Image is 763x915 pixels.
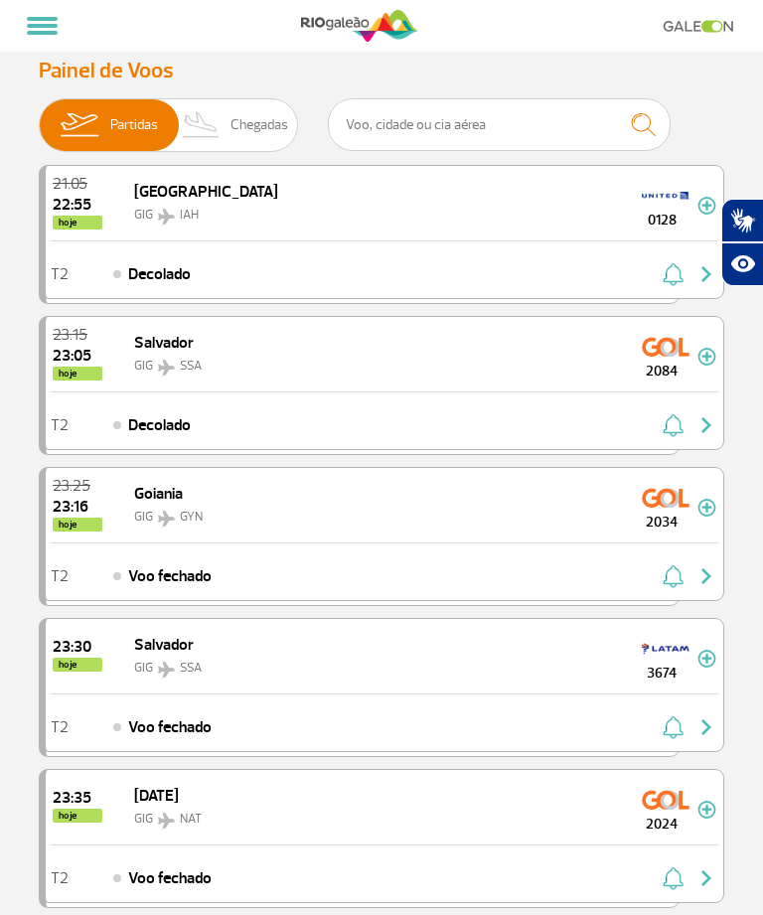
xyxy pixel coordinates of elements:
span: hoje [53,216,102,229]
span: 2034 [626,512,697,533]
span: Goiania [134,484,183,504]
span: GIG [134,207,153,223]
span: 2025-08-27 23:35:00 [53,790,102,806]
span: SSA [180,358,202,374]
h3: Painel de Voos [39,58,724,83]
span: 2024 [626,814,697,835]
img: GOL Transportes Aereos [642,784,689,816]
img: mais-info-painel-voo.svg [697,801,716,819]
img: United Airlines [642,180,689,212]
span: Salvador [134,635,194,655]
img: sino-painel-voo.svg [663,715,684,739]
span: GIG [134,509,153,525]
span: 2025-08-27 22:55:00 [53,197,102,213]
span: T2 [51,267,69,281]
img: GOL Transportes Aereos [642,482,689,514]
span: GIG [134,660,153,676]
img: seta-direita-painel-voo.svg [694,564,718,588]
input: Voo, cidade ou cia aérea [328,98,671,151]
span: SSA [180,660,202,676]
span: Salvador [134,333,194,353]
span: 2025-08-27 21:05:00 [53,176,102,192]
span: T2 [51,418,69,432]
span: hoje [53,658,102,672]
img: sino-painel-voo.svg [663,262,684,286]
span: Decolado [128,413,191,437]
img: slider-desembarque [172,99,230,151]
span: 2084 [626,361,697,381]
span: T2 [51,720,69,734]
button: Abrir tradutor de língua de sinais. [721,199,763,242]
span: IAH [180,207,199,223]
img: GOL Transportes Aereos [642,331,689,363]
img: mais-info-painel-voo.svg [697,197,716,215]
span: NAT [180,811,202,827]
img: mais-info-painel-voo.svg [697,650,716,668]
img: sino-painel-voo.svg [663,413,684,437]
span: 2025-08-27 23:05:00 [53,348,102,364]
span: 2025-08-27 23:16:00 [53,499,102,515]
span: Decolado [128,262,191,286]
img: sino-painel-voo.svg [663,564,684,588]
img: seta-direita-painel-voo.svg [694,866,718,890]
span: [GEOGRAPHIC_DATA] [134,182,278,202]
span: Voo fechado [128,866,212,890]
span: GIG [134,811,153,827]
span: 2025-08-27 23:25:00 [53,478,102,494]
img: TAM LINHAS AEREAS [642,633,689,665]
span: GIG [134,358,153,374]
span: T2 [51,569,69,583]
img: seta-direita-painel-voo.svg [694,715,718,739]
div: Plugin de acessibilidade da Hand Talk. [721,199,763,286]
img: seta-direita-painel-voo.svg [694,262,718,286]
img: seta-direita-painel-voo.svg [694,413,718,437]
span: hoje [53,809,102,823]
span: hoje [53,367,102,381]
span: 2025-08-27 23:15:00 [53,327,102,343]
img: slider-embarque [48,99,110,151]
span: hoje [53,518,102,532]
span: 3674 [626,663,697,684]
span: 0128 [626,210,697,230]
span: Chegadas [230,99,288,151]
span: GYN [180,509,203,525]
span: Partidas [110,99,158,151]
span: Voo fechado [128,564,212,588]
span: [DATE] [134,786,179,806]
img: sino-painel-voo.svg [663,866,684,890]
span: T2 [51,871,69,885]
img: mais-info-painel-voo.svg [697,499,716,517]
span: 2025-08-27 23:30:00 [53,639,102,655]
img: mais-info-painel-voo.svg [697,348,716,366]
button: Abrir recursos assistivos. [721,242,763,286]
span: Voo fechado [128,715,212,739]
